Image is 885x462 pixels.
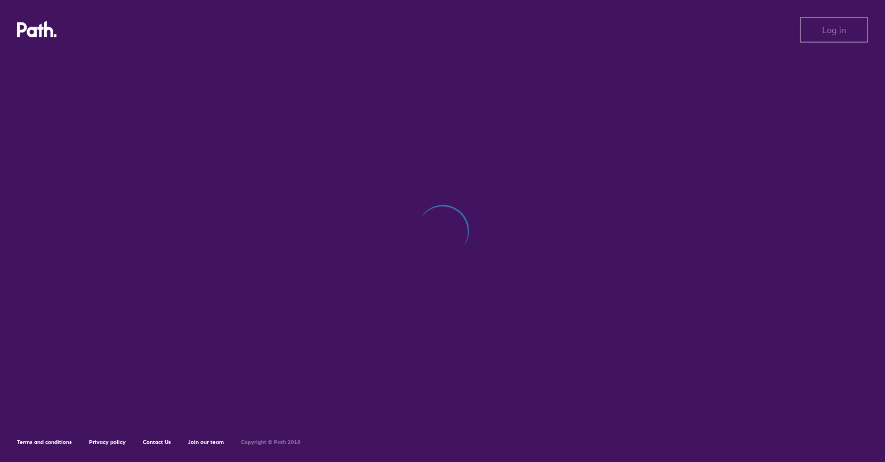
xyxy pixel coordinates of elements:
[17,439,72,445] a: Terms and conditions
[822,25,846,35] span: Log in
[188,439,224,445] a: Join our team
[800,17,868,43] button: Log in
[89,439,126,445] a: Privacy policy
[241,439,301,445] h6: Copyright © Path 2018
[143,439,171,445] a: Contact Us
